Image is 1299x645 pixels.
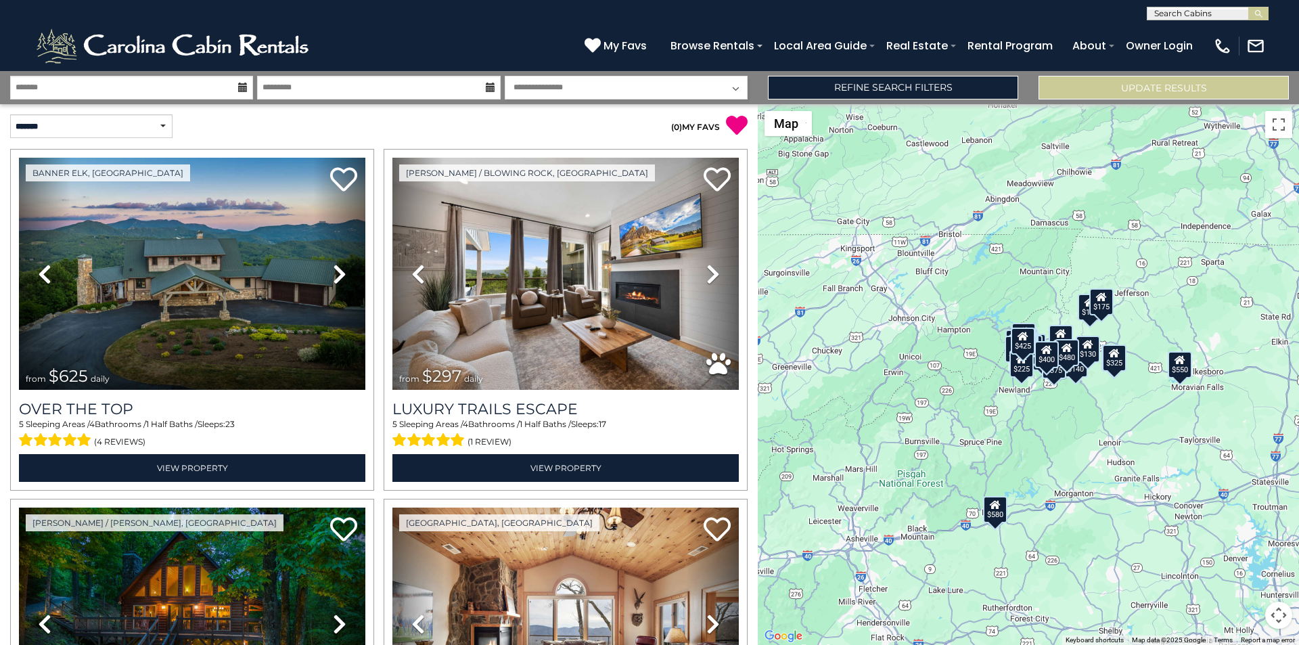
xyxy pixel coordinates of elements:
div: $130 [1076,336,1100,363]
div: $480 [1055,338,1079,365]
a: Add to favorites [330,516,357,545]
a: [PERSON_NAME] / Blowing Rock, [GEOGRAPHIC_DATA] [399,164,655,181]
button: Update Results [1039,76,1289,99]
div: $125 [1011,322,1036,349]
div: $325 [1102,344,1126,372]
a: About [1066,34,1113,58]
div: $580 [983,495,1007,522]
div: Sleeping Areas / Bathrooms / Sleeps: [19,418,365,451]
a: [PERSON_NAME] / [PERSON_NAME], [GEOGRAPHIC_DATA] [26,514,283,531]
a: Refine Search Filters [768,76,1018,99]
a: Over The Top [19,400,365,418]
div: $140 [1064,350,1088,377]
a: Local Area Guide [767,34,873,58]
span: daily [464,374,483,384]
span: 17 [599,419,606,429]
span: 1 Half Baths / [520,419,571,429]
span: Map [774,116,798,131]
a: Browse Rentals [664,34,761,58]
img: phone-regular-white.png [1213,37,1232,55]
span: (4 reviews) [94,433,145,451]
span: 23 [225,419,235,429]
span: 5 [392,419,397,429]
a: Open this area in Google Maps (opens a new window) [761,627,806,645]
a: Luxury Trails Escape [392,400,739,418]
span: $297 [422,366,461,386]
a: Banner Elk, [GEOGRAPHIC_DATA] [26,164,190,181]
img: mail-regular-white.png [1246,37,1265,55]
a: (0)MY FAVS [671,122,720,132]
span: My Favs [603,37,647,54]
div: $400 [1034,340,1059,368]
img: White-1-2.png [34,26,315,66]
div: $349 [1049,325,1073,352]
a: Add to favorites [704,166,731,195]
img: Google [761,627,806,645]
span: (1 review) [468,433,511,451]
span: Map data ©2025 Google [1132,636,1206,644]
img: thumbnail_168695581.jpeg [392,158,739,390]
a: [GEOGRAPHIC_DATA], [GEOGRAPHIC_DATA] [399,514,599,531]
button: Map camera controls [1265,602,1292,629]
span: 4 [463,419,468,429]
div: $230 [1005,335,1029,362]
span: from [26,374,46,384]
div: $225 [1009,351,1034,378]
div: $550 [1168,351,1192,378]
a: Rental Program [961,34,1059,58]
button: Toggle fullscreen view [1265,111,1292,138]
span: daily [91,374,110,384]
img: thumbnail_167153549.jpeg [19,158,365,390]
span: 5 [19,419,24,429]
div: $175 [1078,294,1102,321]
a: Add to favorites [330,166,357,195]
div: Sleeping Areas / Bathrooms / Sleeps: [392,418,739,451]
a: Terms [1214,636,1233,644]
a: My Favs [585,37,650,55]
button: Keyboard shortcuts [1066,636,1124,645]
div: $175 [1089,288,1114,315]
a: View Property [19,454,365,482]
a: Add to favorites [704,516,731,545]
a: Report a map error [1241,636,1295,644]
div: $375 [1042,351,1066,378]
span: 4 [89,419,95,429]
button: Change map style [765,111,812,136]
a: Owner Login [1119,34,1200,58]
span: ( ) [671,122,682,132]
span: 1 Half Baths / [146,419,198,429]
span: 0 [674,122,679,132]
span: $625 [49,366,88,386]
span: from [399,374,419,384]
a: Real Estate [880,34,955,58]
div: $425 [1011,327,1035,354]
a: View Property [392,454,739,482]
